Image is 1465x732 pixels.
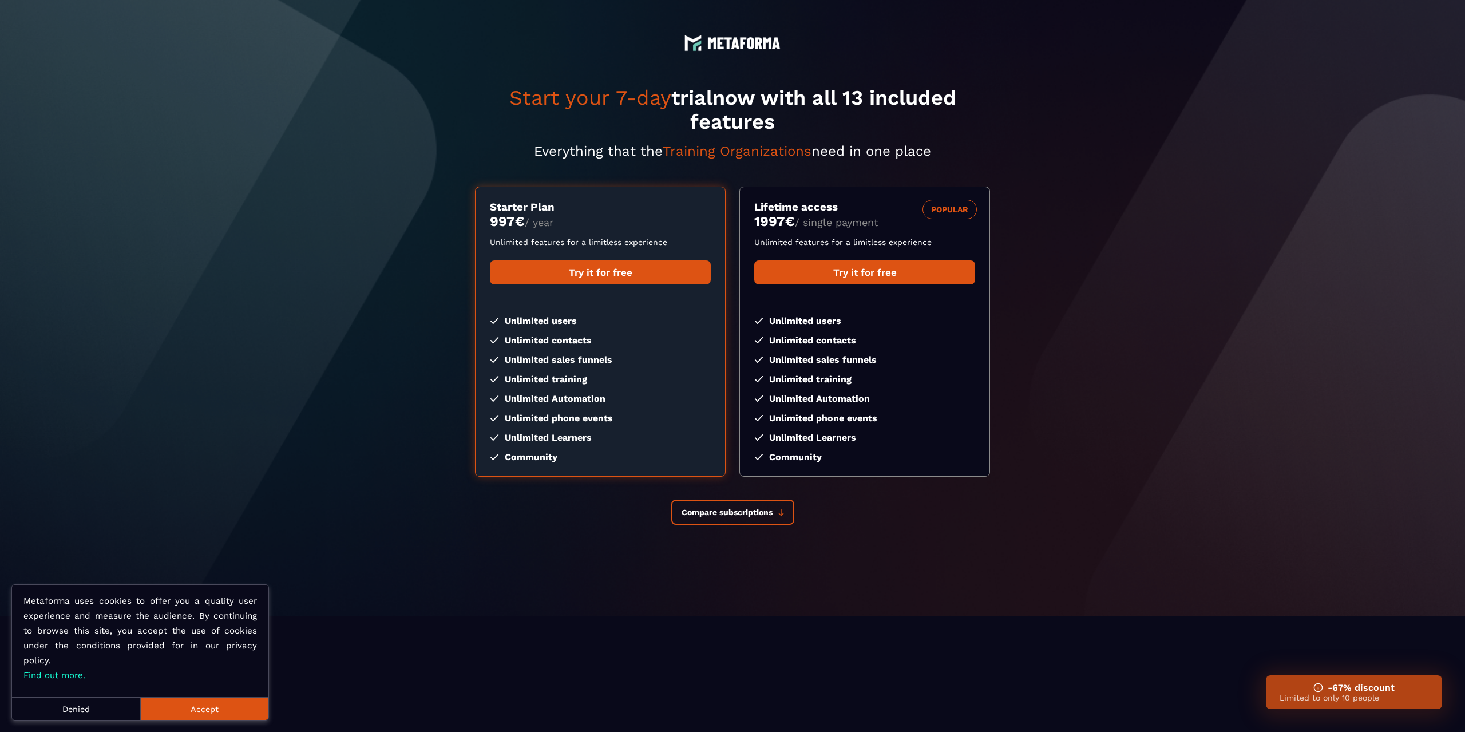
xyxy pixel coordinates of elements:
font: Unlimited Learners [505,432,592,443]
font: Training Organizations [663,143,811,159]
font: Limited to only 10 people [1280,693,1379,702]
img: logo [707,37,781,49]
font: 997 [490,213,515,230]
font: need in one place [811,143,931,159]
font: Unlimited features for a limitless experience [754,238,932,247]
font: Lifetime access [754,201,838,213]
img: checked [490,395,499,402]
font: Start your 7-day [509,86,671,110]
button: Compare subscriptions [671,500,794,525]
font: Unlimited contacts [505,335,592,346]
font: trial [671,86,712,110]
font: -67% discount [1328,682,1395,693]
a: Find out more. [23,670,85,680]
font: Unlimited contacts [769,335,856,346]
font: Community [505,452,557,462]
font: now with all 13 included features [690,86,956,134]
font: € [515,213,525,230]
img: checked [754,357,763,363]
img: checked [490,318,499,324]
img: checked [754,434,763,441]
font: Metaforma uses cookies to offer you a quality user experience and measure the audience. By contin... [23,596,257,666]
img: checked [754,318,763,324]
font: POPULAR [931,205,968,214]
img: checked [754,337,763,343]
img: logo [684,34,702,52]
font: Unlimited Learners [769,432,856,443]
button: Accept [140,697,268,720]
font: / single payment [795,216,878,228]
img: checked [490,454,499,460]
font: € [785,213,795,230]
img: checked [754,415,763,421]
font: Compare subscriptions [682,508,773,517]
font: 1997 [754,213,785,230]
font: Unlimited sales funnels [505,354,612,365]
img: checked [490,357,499,363]
a: Try it for free [490,260,711,284]
img: checked [754,454,763,460]
font: Unlimited training [505,374,587,385]
img: checked [754,376,763,382]
font: Denied [62,705,90,714]
font: Unlimited sales funnels [769,354,877,365]
font: Unlimited features for a limitless experience [490,238,667,247]
font: Starter Plan [490,201,555,213]
font: Unlimited Automation [769,393,870,404]
font: / year [525,216,553,228]
font: Unlimited Automation [505,393,605,404]
img: checked [490,415,499,421]
font: Try it for free [833,267,897,278]
font: Unlimited users [505,315,577,326]
img: checked [754,395,763,402]
a: Try it for free [754,260,975,284]
font: Everything that the [534,143,663,159]
font: Unlimited phone events [769,413,877,424]
font: Community [769,452,822,462]
button: Denied [12,697,140,720]
font: Unlimited phone events [505,413,613,424]
img: ifno [1313,683,1323,693]
font: Unlimited users [769,315,841,326]
img: checked [490,376,499,382]
font: Try it for free [569,267,632,278]
img: checked [490,434,499,441]
font: Accept [191,705,219,714]
img: checked [490,337,499,343]
font: Unlimited training [769,374,852,385]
